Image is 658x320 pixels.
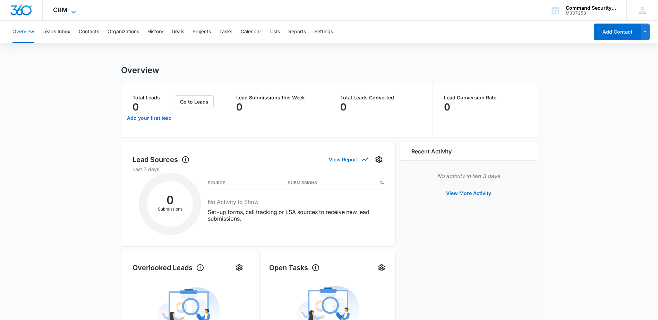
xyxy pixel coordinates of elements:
button: Contacts [79,21,99,43]
p: Lead Submissions this Week [236,95,318,100]
h3: No Activity to Show [208,198,384,206]
button: Settings [376,262,387,273]
h1: Lead Sources [133,154,190,165]
button: Reports [288,21,306,43]
button: Organizations [108,21,139,43]
button: Projects [193,21,211,43]
button: History [147,21,163,43]
h1: Overview [121,65,159,75]
div: account id [566,11,616,16]
h1: Open Tasks [269,263,320,273]
p: 0 [133,101,139,113]
h3: % [380,181,384,185]
a: Go to Leads [175,99,214,105]
h2: 0 [147,196,193,205]
p: 0 [236,101,242,113]
h3: Source [208,181,225,185]
div: account name [566,5,616,11]
button: Tasks [219,21,232,43]
p: Lead Conversion Rate [444,95,526,100]
button: Go to Leads [175,95,214,108]
p: No activity in last 3 days [411,172,526,180]
p: 0 [340,101,347,113]
button: View More Activity [439,185,498,202]
button: Settings [314,21,333,43]
p: Submissions [147,206,193,212]
button: Lists [270,21,280,43]
h6: Recent Activity [411,147,452,155]
p: Total Leads Converted [340,95,422,100]
button: Add Contact [594,24,641,40]
button: Leads Inbox [42,21,70,43]
button: View Report [329,153,368,166]
span: CRM [53,6,68,14]
button: Deals [172,21,184,43]
h1: Overlooked Leads [133,263,204,273]
button: Overview [12,21,34,43]
a: Add your first lead [126,110,174,126]
button: Calendar [241,21,261,43]
button: Settings [373,154,384,165]
h3: Submissions [288,181,317,185]
button: Settings [234,262,245,273]
p: Last 7 days [133,166,384,173]
p: Set-up forms, call tracking or LSA sources to receive new lead submissions. [208,209,384,222]
p: 0 [444,101,450,113]
p: Total Leads [133,95,174,100]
